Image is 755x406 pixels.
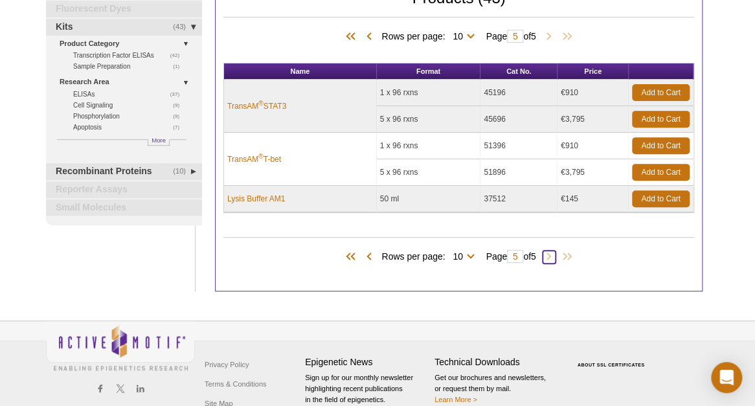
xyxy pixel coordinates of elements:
[377,186,481,212] td: 50 ml
[531,251,536,262] span: 5
[434,396,477,403] a: Learn More >
[480,186,558,212] td: 37512
[434,357,558,368] h4: Technical Downloads
[173,61,186,72] span: (1)
[556,30,575,43] span: Last Page
[377,106,481,133] td: 5 x 96 rxns
[73,111,186,122] a: (9)Phosphorylation
[558,80,629,106] td: €910
[173,100,186,111] span: (9)
[531,31,536,41] span: 5
[46,321,195,374] img: Active Motif,
[60,37,194,51] a: Product Category
[480,133,558,159] td: 51396
[381,249,479,262] span: Rows per page:
[170,89,186,100] span: (37)
[201,374,269,394] a: Terms & Conditions
[578,363,645,367] a: ABOUT SSL CERTIFICATES
[46,163,202,180] a: (10)Recombinant Proteins
[434,372,558,405] p: Get our brochures and newsletters, or request them by mail.
[632,137,690,154] a: Add to Cart
[152,135,166,146] span: More
[173,111,186,122] span: (9)
[479,30,542,43] span: Page of
[343,251,362,264] span: First Page
[711,362,742,393] div: Open Intercom Messenger
[173,122,186,133] span: (7)
[480,106,558,133] td: 45696
[480,63,558,80] th: Cat No.
[480,80,558,106] td: 45196
[479,250,542,263] span: Page of
[543,30,556,43] span: Next Page
[558,106,629,133] td: €3,795
[377,63,481,80] th: Format
[558,63,629,80] th: Price
[170,50,186,61] span: (42)
[173,163,193,180] span: (10)
[558,133,629,159] td: €910
[73,122,186,133] a: (7)Apoptosis
[362,251,375,264] span: Previous Page
[148,139,170,146] a: More
[46,199,202,216] a: Small Molecules
[223,237,694,238] h2: Products (43)
[377,133,481,159] td: 1 x 96 rxns
[558,159,629,186] td: €3,795
[46,19,202,36] a: (43)Kits
[224,63,377,80] th: Name
[73,89,186,100] a: (37)ELISAs
[343,30,362,43] span: First Page
[632,111,690,128] a: Add to Cart
[258,100,263,107] sup: ®
[556,251,575,264] span: Last Page
[305,357,428,368] h4: Epigenetic News
[201,355,252,374] a: Privacy Policy
[564,344,661,372] table: Click to Verify - This site chose Symantec SSL for secure e-commerce and confidential communicati...
[632,84,690,101] a: Add to Cart
[480,159,558,186] td: 51896
[227,193,285,205] a: Lysis Buffer AM1
[377,80,481,106] td: 1 x 96 rxns
[73,100,186,111] a: (9)Cell Signaling
[543,251,556,264] span: Next Page
[227,100,286,112] a: TransAM®STAT3
[73,61,186,72] a: (1)Sample Preparation
[362,30,375,43] span: Previous Page
[73,50,186,61] a: (42)Transcription Factor ELISAs
[227,153,281,165] a: TransAM®T-bet
[46,181,202,198] a: Reporter Assays
[632,164,690,181] a: Add to Cart
[381,29,479,42] span: Rows per page:
[46,1,202,17] a: Fluorescent Dyes
[173,19,193,36] span: (43)
[558,186,629,212] td: €145
[60,75,194,89] a: Research Area
[377,159,481,186] td: 5 x 96 rxns
[632,190,690,207] a: Add to Cart
[258,153,263,160] sup: ®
